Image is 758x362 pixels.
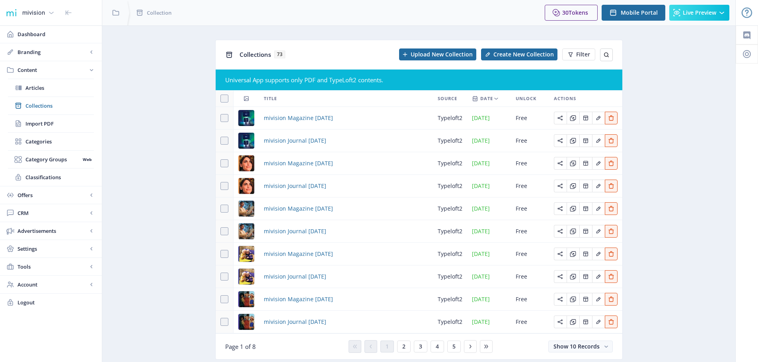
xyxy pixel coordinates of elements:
a: mivision Magazine [DATE] [264,249,333,259]
span: Date [480,94,493,103]
app-collection-view: Collections [215,40,623,360]
img: 8dc9d6d3-f010-4fa3-a379-22905b3fa7d5.jpg [238,314,254,330]
button: 4 [431,341,444,352]
div: mivision [22,4,45,21]
img: 72d0d4c7-5070-46cf-950b-06a0f92ed3b4.jpg [238,133,254,149]
td: [DATE] [467,175,511,197]
a: Edit page [567,182,579,189]
span: CRM [18,209,88,217]
img: 806636fa-4d5d-4a30-8ac1-1cd56a1f7b8c.jpg [238,269,254,285]
a: Edit page [554,204,567,212]
span: Page 1 of 8 [225,343,256,350]
a: Edit page [567,317,579,325]
td: typeloft2 [433,311,467,333]
a: Edit page [592,136,605,144]
img: a9cb1d12-c488-4537-9d43-7c3242048a6a.jpg [238,201,254,217]
span: mivision Magazine [DATE] [264,113,333,123]
a: mivision Journal [DATE] [264,272,326,281]
a: mivision Journal [DATE] [264,181,326,191]
a: Edit page [579,250,592,257]
a: Edit page [605,114,618,121]
td: [DATE] [467,311,511,333]
a: Edit page [554,136,567,144]
a: Edit page [605,182,618,189]
a: Edit page [554,227,567,234]
a: mivision Journal [DATE] [264,136,326,145]
span: Advertisements [18,227,88,235]
a: Edit page [567,204,579,212]
a: Edit page [579,114,592,121]
td: [DATE] [467,288,511,311]
a: Collections [8,97,94,114]
td: Free [511,130,549,152]
span: Collections [240,50,271,58]
td: Free [511,288,549,311]
div: Universal App supports only PDF and TypeLoft2 contents. [225,76,613,84]
span: Offers [18,191,88,199]
span: 5 [452,343,456,350]
td: typeloft2 [433,175,467,197]
td: Free [511,152,549,175]
button: 5 [447,341,461,352]
a: Edit page [567,114,579,121]
span: Title [264,94,277,103]
a: Edit page [567,159,579,166]
span: Collection [147,9,171,17]
a: Edit page [592,227,605,234]
td: [DATE] [467,220,511,243]
span: Tools [18,263,88,271]
span: Dashboard [18,30,95,38]
a: Edit page [554,317,567,325]
span: Content [18,66,88,74]
a: Edit page [554,114,567,121]
a: Edit page [554,159,567,166]
span: Tokens [569,9,588,16]
td: Free [511,197,549,220]
a: mivision Journal [DATE] [264,317,326,327]
img: a9cb1d12-c488-4537-9d43-7c3242048a6a.jpg [238,223,254,239]
a: Edit page [605,295,618,302]
a: mivision Journal [DATE] [264,226,326,236]
button: Filter [562,48,595,60]
a: Edit page [567,295,579,302]
a: Edit page [605,317,618,325]
td: typeloft2 [433,152,467,175]
a: mivision Magazine [DATE] [264,204,333,213]
span: 4 [436,343,439,350]
button: Mobile Portal [602,5,665,21]
td: typeloft2 [433,107,467,130]
td: typeloft2 [433,220,467,243]
button: 30Tokens [545,5,598,21]
span: 1 [386,343,389,350]
img: 72d0d4c7-5070-46cf-950b-06a0f92ed3b4.jpg [238,110,254,126]
a: Edit page [605,227,618,234]
span: Categories [25,137,94,145]
a: Edit page [554,272,567,280]
span: mivision Magazine [DATE] [264,159,333,168]
img: 7d8c833c-88cc-4bf2-a5e2-8c9cdec03a2a.jpg [238,178,254,194]
a: Edit page [592,204,605,212]
span: Account [18,281,88,288]
td: [DATE] [467,130,511,152]
a: Edit page [579,317,592,325]
td: Free [511,311,549,333]
a: Edit page [605,250,618,257]
span: Logout [18,298,95,306]
a: Edit page [579,136,592,144]
td: typeloft2 [433,130,467,152]
a: Import PDF [8,115,94,132]
td: [DATE] [467,107,511,130]
span: Create New Collection [493,51,554,58]
a: Edit page [592,317,605,325]
span: 3 [419,343,422,350]
td: [DATE] [467,265,511,288]
a: Edit page [592,295,605,302]
a: Edit page [567,227,579,234]
img: 1f20cf2a-1a19-485c-ac21-848c7d04f45b.png [5,6,18,19]
button: 2 [397,341,411,352]
span: Upload New Collection [411,51,473,58]
td: Free [511,175,549,197]
a: Classifications [8,168,94,186]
